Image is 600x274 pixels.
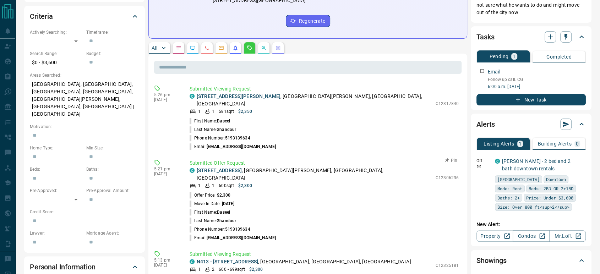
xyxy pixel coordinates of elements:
[476,116,586,133] div: Alerts
[154,258,179,263] p: 5:13 pm
[217,210,230,215] span: Baseel
[197,167,432,182] p: , [GEOGRAPHIC_DATA][PERSON_NAME], [GEOGRAPHIC_DATA], [GEOGRAPHIC_DATA]
[154,92,179,97] p: 5:26 pm
[30,57,83,68] p: $0 - $3,600
[576,141,579,146] p: 0
[190,143,276,150] p: Email:
[190,45,196,51] svg: Lead Browsing Activity
[86,50,139,57] p: Budget:
[476,255,507,266] h2: Showings
[30,124,139,130] p: Motivation:
[546,176,566,183] span: Downtown
[238,182,252,189] p: $2,300
[476,221,586,228] p: New Alert:
[526,194,573,201] span: Price: Under $3,600
[197,93,432,108] p: , [GEOGRAPHIC_DATA][PERSON_NAME], [GEOGRAPHIC_DATA], [GEOGRAPHIC_DATA]
[476,1,586,16] p: not sure what he wants to do and might move out of the city now
[207,235,276,240] span: [EMAIL_ADDRESS][DOMAIN_NAME]
[549,230,586,242] a: Mr.Loft
[218,45,224,51] svg: Emails
[488,68,500,76] p: Email
[546,54,572,59] p: Completed
[441,157,462,164] button: Pin
[484,141,514,146] p: Listing Alerts
[476,252,586,269] div: Showings
[30,50,83,57] p: Search Range:
[497,185,522,192] span: Mode: Rent
[538,141,572,146] p: Building Alerts
[30,8,139,25] div: Criteria
[190,218,236,224] p: Last Name:
[197,93,280,99] a: [STREET_ADDRESS][PERSON_NAME]
[219,182,234,189] p: 600 sqft
[30,78,139,120] p: [GEOGRAPHIC_DATA], [GEOGRAPHIC_DATA], [GEOGRAPHIC_DATA], [GEOGRAPHIC_DATA], [GEOGRAPHIC_DATA][PER...
[238,108,252,115] p: $2,350
[476,31,494,43] h2: Tasks
[217,218,236,223] span: Ghandour
[488,76,586,83] p: Follow up call. CG
[476,28,586,45] div: Tasks
[30,72,139,78] p: Areas Searched:
[519,141,522,146] p: 1
[212,108,214,115] p: 1
[197,168,242,173] a: [STREET_ADDRESS]
[207,144,276,149] span: [EMAIL_ADDRESS][DOMAIN_NAME]
[154,166,179,171] p: 5:21 pm
[30,230,83,236] p: Lawyer:
[217,119,230,124] span: Baseel
[261,45,267,51] svg: Opportunities
[476,119,495,130] h2: Alerts
[86,145,139,151] p: Min Size:
[502,158,571,171] a: [PERSON_NAME] - 2 bed and 2 bath downtown rentals
[190,251,459,258] p: Submitted Viewing Request
[154,263,179,268] p: [DATE]
[30,166,83,172] p: Beds:
[219,266,245,273] p: 600 - 699 sqft
[217,193,230,198] span: $2,300
[529,185,573,192] span: Beds: 2BD OR 2+1BD
[488,83,586,90] p: 6:00 a.m. [DATE]
[497,203,569,210] span: Size: Over 800 ft<sup>2</sup>
[190,85,459,93] p: Submitted Viewing Request
[190,209,230,215] p: First Name:
[217,127,236,132] span: Ghandour
[30,187,83,194] p: Pre-Approved:
[154,171,179,176] p: [DATE]
[190,192,230,198] p: Offer Price:
[30,29,83,35] p: Actively Searching:
[152,45,157,50] p: All
[86,187,139,194] p: Pre-Approval Amount:
[513,54,516,59] p: 1
[286,15,330,27] button: Regenerate
[249,266,263,273] p: $2,300
[436,100,459,107] p: C12317840
[247,45,252,51] svg: Requests
[275,45,281,51] svg: Agent Actions
[495,159,500,164] div: condos.ca
[86,29,139,35] p: Timeframe:
[436,262,459,269] p: C12325181
[30,145,83,151] p: Home Type:
[190,259,195,264] div: condos.ca
[476,230,513,242] a: Property
[219,108,234,115] p: 581 sqft
[476,94,586,105] button: New Task
[30,209,139,215] p: Credit Score:
[204,45,210,51] svg: Calls
[190,226,250,232] p: Phone Number:
[212,266,214,273] p: 2
[154,97,179,102] p: [DATE]
[198,182,201,189] p: 1
[233,45,238,51] svg: Listing Alerts
[176,45,181,51] svg: Notes
[30,11,53,22] h2: Criteria
[190,201,234,207] p: Move In Date:
[190,135,250,141] p: Phone Number:
[190,94,195,99] div: condos.ca
[198,266,201,273] p: 1
[476,158,491,164] p: Off
[197,258,411,265] p: , [GEOGRAPHIC_DATA], [GEOGRAPHIC_DATA], [GEOGRAPHIC_DATA]
[489,54,508,59] p: Pending
[190,126,236,133] p: Last Name:
[212,182,214,189] p: 1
